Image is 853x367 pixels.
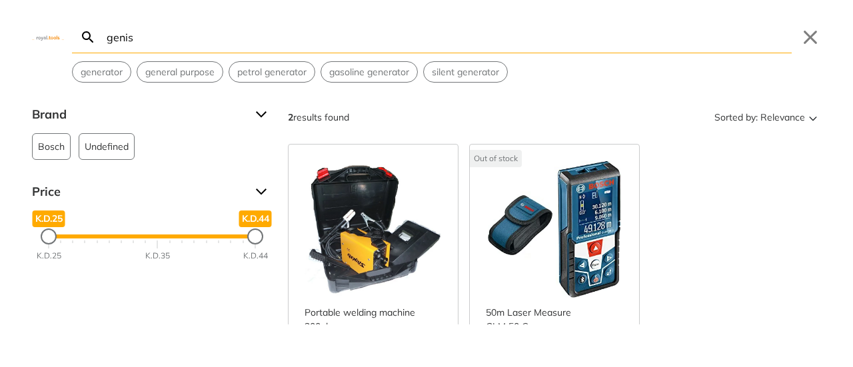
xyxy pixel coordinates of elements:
span: silent generator [432,65,499,79]
button: Close [800,27,821,48]
span: general purpose [145,65,215,79]
div: Suggestion: generator [72,61,131,83]
span: Brand [32,104,245,125]
img: Close [32,34,64,40]
div: K.D.25 [37,250,61,262]
svg: Search [80,29,96,45]
button: Select suggestion: silent generator [424,62,507,82]
span: Relevance [760,107,805,128]
div: Suggestion: silent generator [423,61,508,83]
span: Price [32,181,245,202]
input: Search… [104,21,792,53]
div: Suggestion: gasoline generator [321,61,418,83]
button: Select suggestion: generator [73,62,131,82]
div: Minimum Price [41,228,57,244]
button: Undefined [79,133,135,160]
span: Bosch [38,134,65,159]
div: K.D.35 [145,250,170,262]
div: Suggestion: general purpose [137,61,223,83]
span: generator [81,65,123,79]
div: Maximum Price [247,228,263,244]
svg: Sort [805,109,821,125]
button: Bosch [32,133,71,160]
span: Undefined [85,134,129,159]
button: Select suggestion: gasoline generator [321,62,417,82]
strong: 2 [288,111,293,123]
span: petrol generator [237,65,307,79]
div: results found [288,107,349,128]
span: gasoline generator [329,65,409,79]
button: Select suggestion: general purpose [137,62,223,82]
button: Select suggestion: petrol generator [229,62,315,82]
button: Sorted by:Relevance Sort [712,107,821,128]
div: Out of stock [470,150,522,167]
div: Suggestion: petrol generator [229,61,315,83]
div: K.D.44 [243,250,268,262]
